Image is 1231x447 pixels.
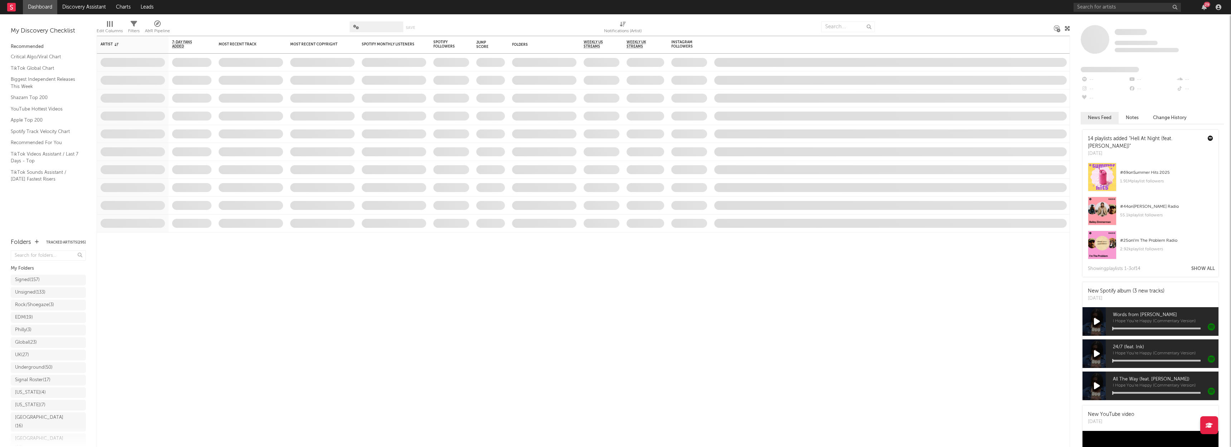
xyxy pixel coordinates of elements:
button: Notes [1119,112,1146,124]
div: # 25 on I'm The Problem Radio [1120,236,1213,245]
span: Tracking Since: [DATE] [1115,41,1158,45]
div: My Folders [11,264,86,273]
div: [US_STATE] ( 7 ) [15,401,45,409]
div: Unsigned ( 133 ) [15,288,45,297]
span: I Hope You're Happy (Commentary Version) [1113,352,1218,356]
a: YouTube Hottest Videos [11,105,79,113]
div: Spotify Followers [433,40,458,49]
span: Weekly UK Streams [627,40,653,49]
div: Underground ( 50 ) [15,363,53,372]
a: UK(27) [11,350,86,360]
span: Words from [PERSON_NAME] [1113,311,1218,319]
div: Edit Columns [97,27,123,35]
a: TikTok Videos Assistant / Last 7 Days - Top [11,150,79,165]
a: Recommended For You [11,139,79,147]
a: Unsigned(133) [11,287,86,298]
div: -- [1081,94,1128,103]
div: Showing playlist s 1- 3 of 14 [1088,265,1140,273]
button: News Feed [1081,112,1119,124]
a: "Hell At Night (feat. [PERSON_NAME])" [1088,136,1172,149]
a: #44on[PERSON_NAME] Radio55.1kplaylist followers [1082,197,1218,231]
a: Spotify Track Velocity Chart [11,128,79,136]
div: EDM ( 19 ) [15,313,33,322]
div: Jump Score [476,40,494,49]
div: UK ( 27 ) [15,351,29,359]
div: [DATE] [1088,418,1134,426]
div: 55.1k playlist followers [1120,211,1213,220]
div: # 69 on Summer Hits 2025 [1120,168,1213,177]
a: Biggest Independent Releases This Week [11,75,79,90]
div: My Discovery Checklist [11,27,86,35]
div: Most Recent Copyright [290,42,344,46]
div: A&R Pipeline [145,27,170,35]
button: Show All [1191,266,1215,271]
span: Some Artist [1115,29,1147,35]
input: Search... [821,21,875,32]
div: Folders [512,43,566,47]
a: [US_STATE](4) [11,387,86,398]
span: Weekly US Streams [584,40,609,49]
span: 0 fans last week [1115,48,1179,52]
div: Rock/Shoegaze ( 3 ) [15,301,54,309]
div: Notifications (Artist) [604,27,642,35]
a: #25onI'm The Problem Radio2.92kplaylist followers [1082,231,1218,265]
div: Recommended [11,43,86,51]
input: Search for artists [1074,3,1181,12]
div: New YouTube video [1088,411,1134,418]
input: Search for folders... [11,250,86,261]
div: Global ( 23 ) [15,338,37,347]
div: [GEOGRAPHIC_DATA] ( 16 ) [15,413,65,431]
div: -- [1081,75,1128,84]
span: 7-Day Fans Added [172,40,201,49]
div: Filters [128,27,140,35]
div: New Spotify album (3 new tracks) [1088,288,1164,295]
a: Signal Roster(17) [11,375,86,385]
div: Notifications (Artist) [604,18,642,39]
a: Apple Top 200 [11,116,79,124]
a: Rock/Shoegaze(3) [11,300,86,310]
div: -- [1128,75,1176,84]
div: Edit Columns [97,18,123,39]
a: Global(23) [11,337,86,348]
div: 14 playlists added [1088,135,1202,150]
div: Instagram Followers [671,40,696,49]
a: Shazam Top 200 [11,94,79,102]
button: 29 [1202,4,1207,10]
a: Critical Algo/Viral Chart [11,53,79,61]
a: Signed(157) [11,275,86,285]
a: #69onSummer Hits 20251.91Mplaylist followers [1082,163,1218,197]
div: Artist [101,42,154,46]
div: Spotify Monthly Listeners [362,42,415,46]
a: [GEOGRAPHIC_DATA](16) [11,412,86,432]
div: [DATE] [1088,150,1202,157]
div: Philly ( 3 ) [15,326,31,334]
span: I Hope You're Happy (Commentary Version) [1113,384,1218,388]
a: [US_STATE](7) [11,400,86,411]
div: Most Recent Track [219,42,272,46]
button: Change History [1146,112,1194,124]
button: Tracked Artists(295) [46,241,86,244]
div: [US_STATE] ( 4 ) [15,388,46,397]
div: Signed ( 157 ) [15,276,40,284]
div: A&R Pipeline [145,18,170,39]
a: EDM(19) [11,312,86,323]
div: -- [1176,75,1224,84]
div: -- [1176,84,1224,94]
div: Folders [11,238,31,247]
a: TikTok Sounds Assistant / [DATE] Fastest Risers [11,168,79,183]
a: Philly(3) [11,325,86,335]
div: 2.92k playlist followers [1120,245,1213,254]
button: Save [406,26,415,30]
div: Signal Roster ( 17 ) [15,376,50,384]
div: -- [1128,84,1176,94]
div: Filters [128,18,140,39]
a: Some Artist [1115,29,1147,36]
div: # 44 on [PERSON_NAME] Radio [1120,202,1213,211]
div: 1.91M playlist followers [1120,177,1213,186]
span: All The Way (feat. [PERSON_NAME]) [1113,375,1218,384]
div: 29 [1204,2,1210,7]
a: TikTok Global Chart [11,64,79,72]
span: Fans Added by Platform [1081,67,1139,72]
div: [DATE] [1088,295,1164,302]
span: 24/7 (feat. Ink) [1113,343,1218,352]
